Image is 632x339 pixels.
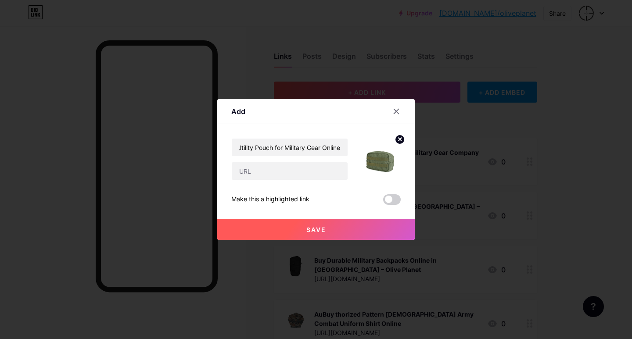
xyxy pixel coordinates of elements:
button: Save [217,219,415,240]
div: Add [231,106,245,117]
input: URL [232,162,348,180]
img: link_thumbnail [359,138,401,180]
span: Save [306,226,326,233]
input: Title [232,139,348,156]
div: Make this a highlighted link [231,194,309,205]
